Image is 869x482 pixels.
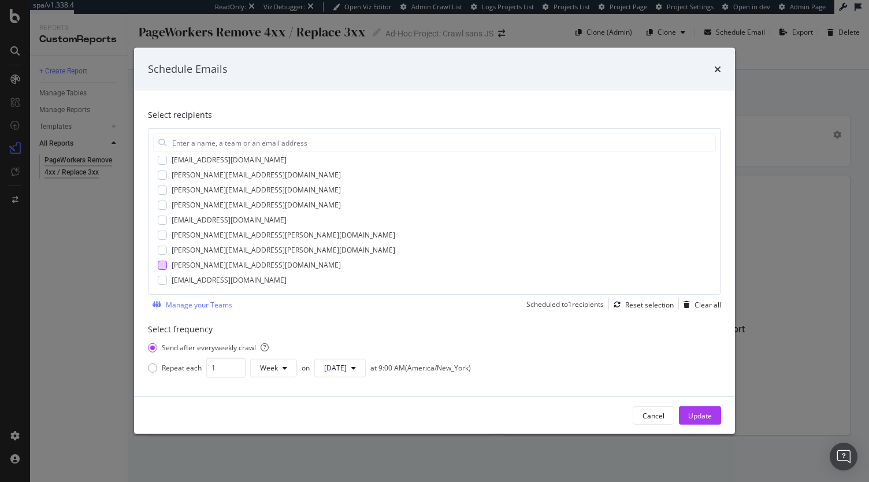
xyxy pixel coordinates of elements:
button: Manage your Teams [148,298,232,312]
div: [PERSON_NAME][EMAIL_ADDRESS][DOMAIN_NAME] [172,260,341,270]
span: Week [260,363,278,373]
div: Schedule Emails [148,62,228,77]
h5: Select recipients [148,110,721,118]
div: Update [688,411,712,421]
button: Update [679,406,721,425]
div: [EMAIL_ADDRESS][DOMAIN_NAME] [172,275,287,286]
div: Open Intercom Messenger [830,443,857,470]
div: modal [134,48,735,434]
div: Send after every weekly crawl [162,343,269,353]
div: [EMAIL_ADDRESS][DOMAIN_NAME] [172,215,287,225]
div: Scheduled to 1 recipients [526,299,604,310]
button: Cancel [633,406,674,425]
span: Monday [324,363,347,373]
div: Clear all [695,299,721,309]
div: Repeat each [162,363,202,373]
input: Enter a name, a team or an email address [171,134,715,151]
button: Clear all [679,298,721,312]
div: Cancel [643,411,664,421]
button: Week [250,359,297,377]
div: at 9:00 AM ( America/New_York ) [370,363,471,373]
div: on [302,363,310,373]
div: Manage your Teams [166,299,232,309]
div: [EMAIL_ADDRESS][DOMAIN_NAME] [172,155,287,165]
div: [PERSON_NAME][EMAIL_ADDRESS][PERSON_NAME][DOMAIN_NAME] [172,230,395,240]
div: [PERSON_NAME][EMAIL_ADDRESS][DOMAIN_NAME] [172,170,341,180]
button: [DATE] [314,359,366,377]
div: Reset selection [625,299,674,309]
h5: Select frequency [148,325,721,333]
div: [PERSON_NAME][EMAIL_ADDRESS][DOMAIN_NAME] [172,200,341,210]
div: times [714,62,721,77]
button: Reset selection [609,298,674,312]
div: [PERSON_NAME][EMAIL_ADDRESS][PERSON_NAME][DOMAIN_NAME] [172,245,395,255]
div: [PERSON_NAME][EMAIL_ADDRESS][DOMAIN_NAME] [172,185,341,195]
